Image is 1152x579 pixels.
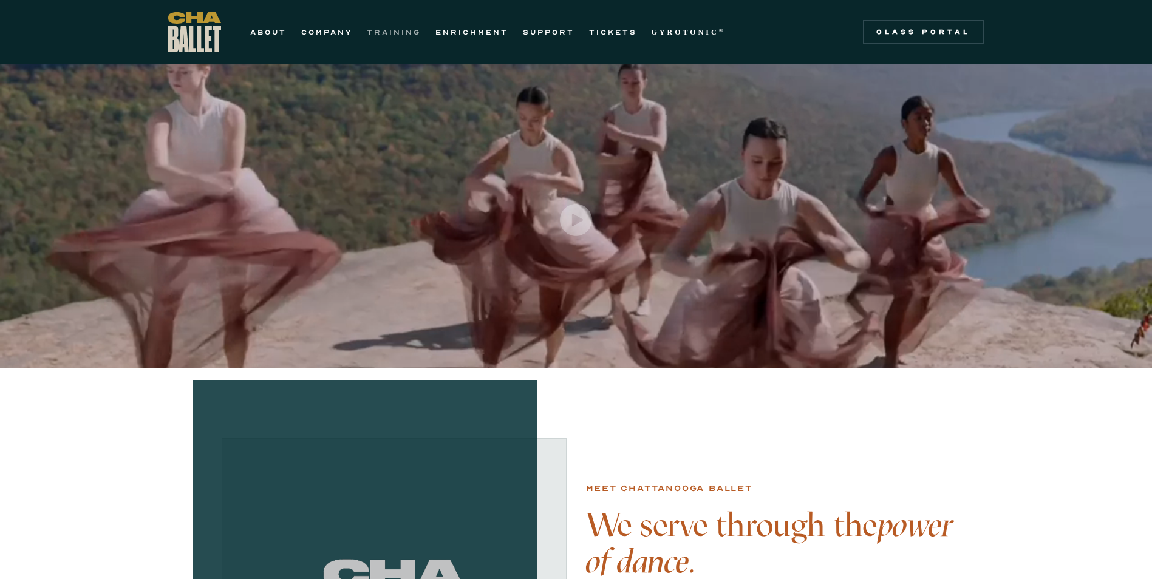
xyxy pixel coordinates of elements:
strong: GYROTONIC [652,28,719,36]
a: TRAINING [367,25,421,39]
a: ABOUT [250,25,287,39]
a: SUPPORT [523,25,574,39]
div: Class Portal [870,27,977,37]
a: Class Portal [863,20,984,44]
sup: ® [719,27,726,33]
a: home [168,12,221,52]
div: Meet chattanooga ballet [586,481,752,496]
a: TICKETS [589,25,637,39]
a: ENRICHMENT [435,25,508,39]
a: GYROTONIC® [652,25,726,39]
a: COMPANY [301,25,352,39]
